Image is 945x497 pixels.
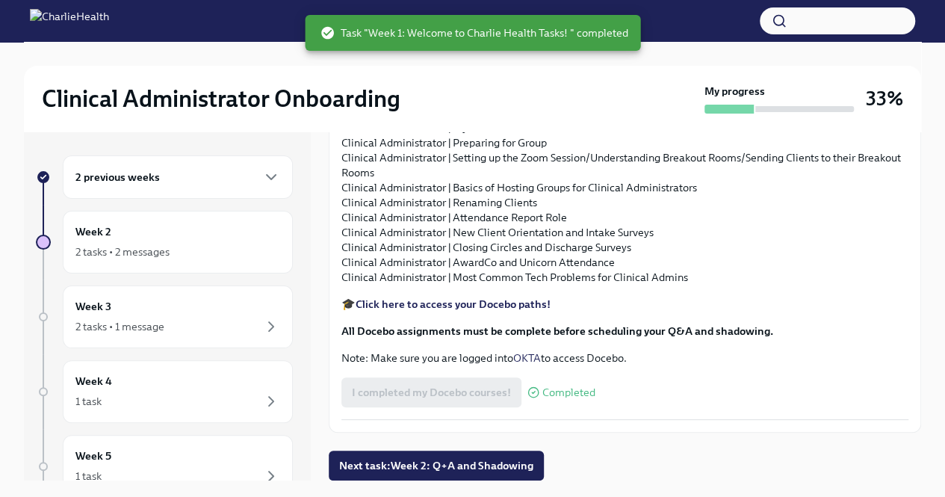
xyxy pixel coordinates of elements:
a: Click here to access your Docebo paths! [356,297,551,311]
strong: My progress [704,84,765,99]
a: Week 32 tasks • 1 message [36,285,293,348]
div: 2 tasks • 2 messages [75,244,170,259]
h6: Week 5 [75,448,111,464]
span: Completed [542,387,595,398]
div: 1 task [75,469,102,484]
p: 🎓 [341,297,908,312]
a: Week 41 task [36,360,293,423]
button: Next task:Week 2: Q+A and Shadowing [329,451,544,481]
h6: Week 2 [75,223,111,240]
p: Spruce for Clinical Administrators Clinical Administrator | Elation Account Authentication - Staf... [341,90,908,285]
h6: 2 previous weeks [75,169,160,185]
a: OKTA [513,351,541,365]
div: 2 tasks • 1 message [75,319,164,334]
a: Week 22 tasks • 2 messages [36,211,293,274]
h6: Week 3 [75,298,111,315]
p: Note: Make sure you are logged into to access Docebo. [341,351,908,365]
span: Next task : Week 2: Q+A and Shadowing [339,458,533,473]
h2: Clinical Administrator Onboarding [42,84,400,114]
div: 1 task [75,394,102,409]
div: 2 previous weeks [63,155,293,199]
h3: 33% [866,85,903,112]
strong: All Docebo assignments must be complete before scheduling your Q&A and shadowing. [341,324,773,338]
span: Task "Week 1: Welcome to Charlie Health Tasks! " completed [320,25,628,40]
h6: Week 4 [75,373,112,389]
img: CharlieHealth [30,9,109,33]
